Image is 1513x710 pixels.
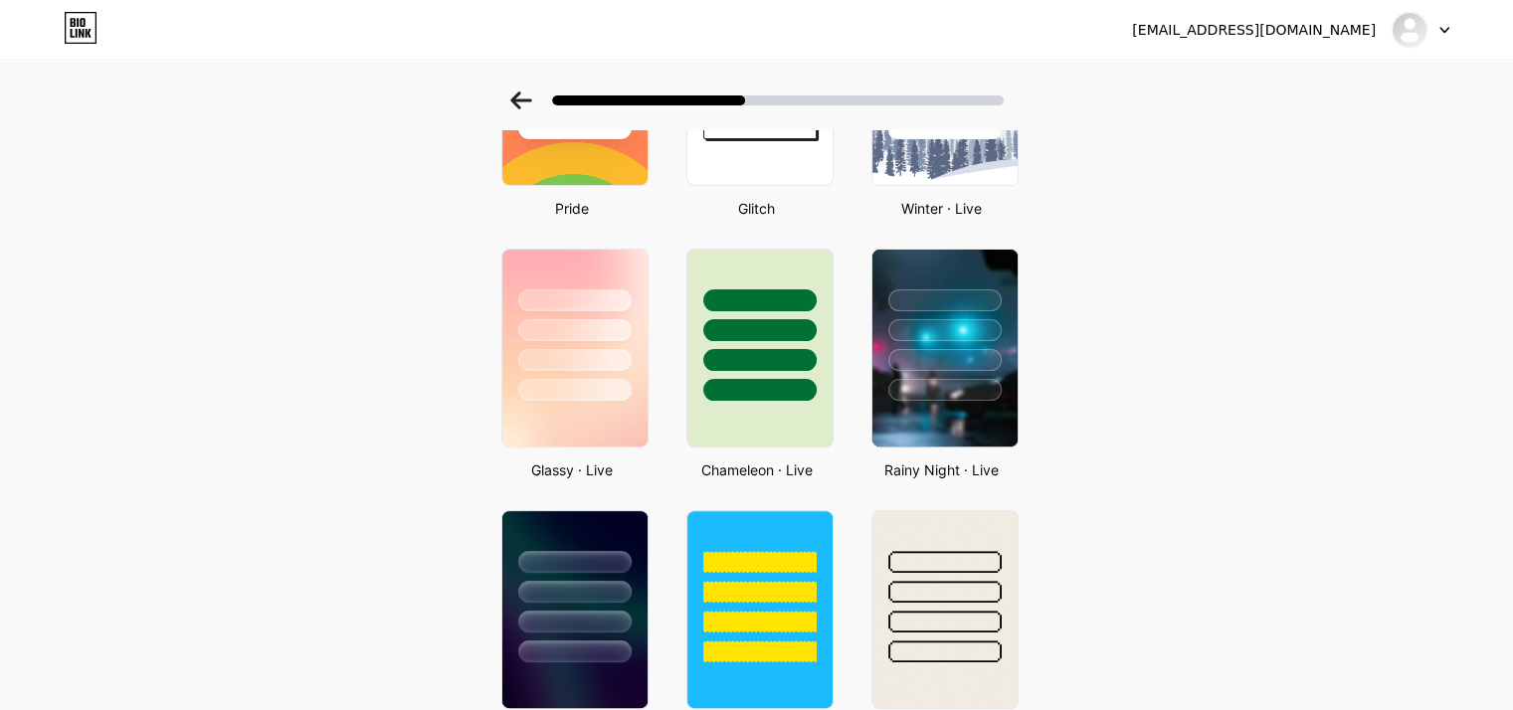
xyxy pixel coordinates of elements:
[495,459,649,480] div: Glassy · Live
[680,198,834,219] div: Glitch
[865,198,1019,219] div: Winter · Live
[1132,20,1376,41] div: [EMAIL_ADDRESS][DOMAIN_NAME]
[495,198,649,219] div: Pride
[1391,11,1428,49] img: boticacasaverde
[865,459,1019,480] div: Rainy Night · Live
[680,459,834,480] div: Chameleon · Live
